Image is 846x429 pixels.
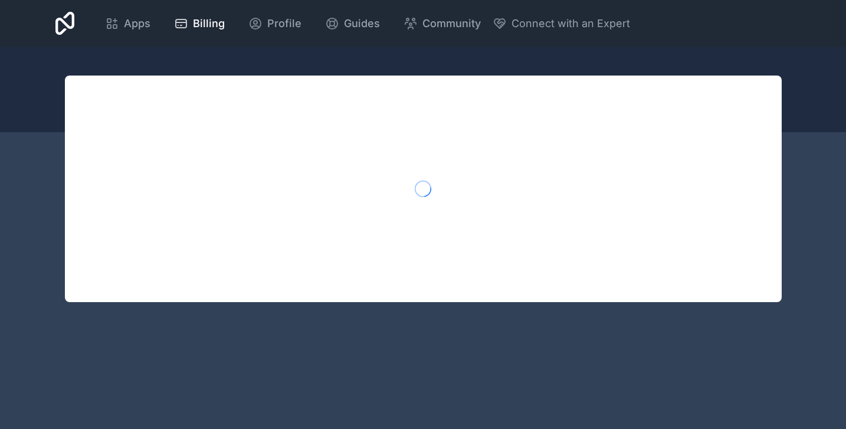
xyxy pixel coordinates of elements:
[394,11,490,37] a: Community
[193,15,225,32] span: Billing
[511,15,630,32] span: Connect with an Expert
[267,15,301,32] span: Profile
[344,15,380,32] span: Guides
[96,11,160,37] a: Apps
[316,11,389,37] a: Guides
[165,11,234,37] a: Billing
[239,11,311,37] a: Profile
[124,15,150,32] span: Apps
[493,15,630,32] button: Connect with an Expert
[422,15,481,32] span: Community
